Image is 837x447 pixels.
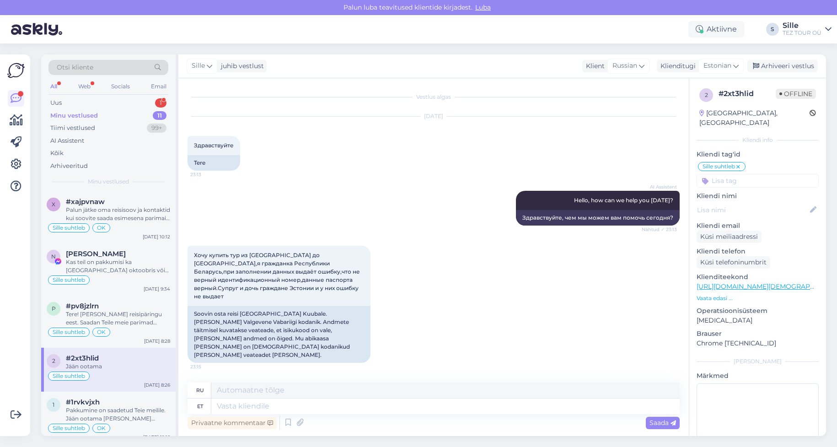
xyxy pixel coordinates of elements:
[53,401,54,408] span: 1
[697,272,819,282] p: Klienditeekond
[472,3,494,11] span: Luba
[66,362,170,371] div: Jään ootama
[697,306,819,316] p: Operatsioonisüsteem
[190,171,225,178] span: 23:13
[188,93,680,101] div: Vestlus algas
[66,406,170,423] div: Pakkumine on saadetud Teie meilile. Jään ootama [PERSON_NAME] vastust ja andmeid broneerimiseks.
[697,256,770,269] div: Küsi telefoninumbrit
[776,89,816,99] span: Offline
[783,22,832,37] a: SilleTEZ TOUR OÜ
[144,285,170,292] div: [DATE] 9:34
[697,191,819,201] p: Kliendi nimi
[53,425,85,431] span: Sille suhtleb
[88,178,129,186] span: Minu vestlused
[194,142,234,149] span: Здравствуйте
[657,61,696,71] div: Klienditugi
[50,162,88,171] div: Arhiveeritud
[52,305,56,312] span: p
[66,398,100,406] span: #1rvkvjxh
[697,150,819,159] p: Kliendi tag'id
[643,183,677,190] span: AI Assistent
[697,294,819,302] p: Vaata edasi ...
[66,302,99,310] span: #pv8jzlrn
[612,61,637,71] span: Russian
[153,111,166,120] div: 11
[697,231,762,243] div: Küsi meiliaadressi
[97,329,106,335] span: OK
[697,357,819,366] div: [PERSON_NAME]
[7,62,25,79] img: Askly Logo
[155,98,166,108] div: 1
[697,371,819,381] p: Märkmed
[192,61,205,71] span: Sille
[197,399,203,414] div: et
[97,225,106,231] span: OK
[143,434,170,441] div: [DATE] 12:18
[217,61,264,71] div: juhib vestlust
[147,124,166,133] div: 99+
[50,124,95,133] div: Tiimi vestlused
[50,111,98,120] div: Minu vestlused
[699,108,810,128] div: [GEOGRAPHIC_DATA], [GEOGRAPHIC_DATA]
[53,373,85,379] span: Sille suhtleb
[53,225,85,231] span: Sille suhtleb
[697,316,819,325] p: [MEDICAL_DATA]
[52,201,55,208] span: x
[188,417,277,429] div: Privaatne kommentaar
[66,198,105,206] span: #xajpvnaw
[188,306,370,363] div: Soovin osta reisi [GEOGRAPHIC_DATA] Kuubale. [PERSON_NAME] Valgevene Vabariigi kodanik. Andmete t...
[574,197,673,204] span: Hello, how can we help you [DATE]?
[66,250,126,258] span: Nata Olen
[50,98,62,108] div: Uus
[783,29,821,37] div: TEZ TOUR OÜ
[48,81,59,92] div: All
[57,63,93,72] span: Otsi kliente
[697,205,808,215] input: Lisa nimi
[109,81,132,92] div: Socials
[697,136,819,144] div: Kliendi info
[188,112,680,120] div: [DATE]
[697,339,819,348] p: Chrome [TECHNICAL_ID]
[783,22,821,29] div: Sille
[50,149,64,158] div: Kõik
[642,226,677,233] span: Nähtud ✓ 23:13
[516,210,680,226] div: Здравствуйте, чем мы можем вам помочь сегодня?
[53,329,85,335] span: Sille suhtleb
[143,233,170,240] div: [DATE] 10:12
[52,357,55,364] span: 2
[76,81,92,92] div: Web
[50,136,84,145] div: AI Assistent
[697,221,819,231] p: Kliendi email
[688,21,744,38] div: Aktiivne
[149,81,168,92] div: Email
[649,419,676,427] span: Saada
[766,23,779,36] div: S
[697,329,819,339] p: Brauser
[66,206,170,222] div: Palun jätke oma reisisoov ja kontaktid kui soovite saada esimesena parimaid avamispakkumisi
[196,382,204,398] div: ru
[703,61,731,71] span: Estonian
[66,354,99,362] span: #2xt3hlid
[703,164,735,169] span: Sille suhtleb
[144,382,170,388] div: [DATE] 8:26
[97,425,106,431] span: OK
[190,363,225,370] span: 23:15
[582,61,605,71] div: Klient
[697,247,819,256] p: Kliendi telefon
[53,277,85,283] span: Sille suhtleb
[697,174,819,188] input: Lisa tag
[705,92,708,98] span: 2
[144,338,170,345] div: [DATE] 8:28
[188,155,240,171] div: Tere
[66,310,170,327] div: Tere! [PERSON_NAME] reisipäringu eest. Saadan Teile meie parimad pakkumised esimesel võimalusel. ...
[51,253,56,260] span: N
[66,258,170,275] div: Kas teil on pakkumisi ka [GEOGRAPHIC_DATA] oktoobris või tuneesiasse ? Sooviks pakkumisi,siis saa...
[747,60,818,72] div: Arhiveeri vestlus
[194,252,361,300] span: Хочу купить тур из [GEOGRAPHIC_DATA] до [GEOGRAPHIC_DATA],я гражданка Республики Беларусь,при зап...
[719,88,776,99] div: # 2xt3hlid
